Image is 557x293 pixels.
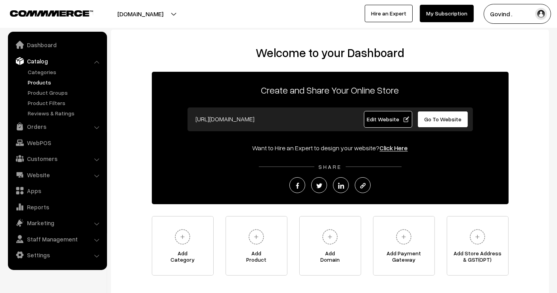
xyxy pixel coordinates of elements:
[226,250,287,266] span: Add Product
[26,109,104,117] a: Reviews & Ratings
[172,226,193,248] img: plus.svg
[373,250,434,266] span: Add Payment Gateway
[26,68,104,76] a: Categories
[314,163,346,170] span: SHARE
[420,5,474,22] a: My Subscription
[152,216,214,276] a: AddCategory
[393,226,415,248] img: plus.svg
[119,46,541,60] h2: Welcome to your Dashboard
[226,216,287,276] a: AddProduct
[152,83,509,97] p: Create and Share Your Online Store
[484,4,551,24] button: Govind .
[10,248,104,262] a: Settings
[10,184,104,198] a: Apps
[90,4,191,24] button: [DOMAIN_NAME]
[10,151,104,166] a: Customers
[365,5,413,22] a: Hire an Expert
[152,143,509,153] div: Want to Hire an Expert to design your website?
[300,250,361,266] span: Add Domain
[26,99,104,107] a: Product Filters
[424,116,461,123] span: Go To Website
[447,216,509,276] a: Add Store Address& GST(OPT)
[26,88,104,97] a: Product Groups
[26,78,104,86] a: Products
[10,8,79,17] a: COMMMERCE
[535,8,547,20] img: user
[10,232,104,246] a: Staff Management
[364,111,412,128] a: Edit Website
[10,136,104,150] a: WebPOS
[245,226,267,248] img: plus.svg
[467,226,488,248] img: plus.svg
[299,216,361,276] a: AddDomain
[10,54,104,68] a: Catalog
[10,168,104,182] a: Website
[10,119,104,134] a: Orders
[10,38,104,52] a: Dashboard
[417,111,469,128] a: Go To Website
[10,10,93,16] img: COMMMERCE
[319,226,341,248] img: plus.svg
[380,144,408,152] a: Click Here
[447,250,508,266] span: Add Store Address & GST(OPT)
[367,116,409,123] span: Edit Website
[152,250,213,266] span: Add Category
[10,200,104,214] a: Reports
[10,216,104,230] a: Marketing
[373,216,435,276] a: Add PaymentGateway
